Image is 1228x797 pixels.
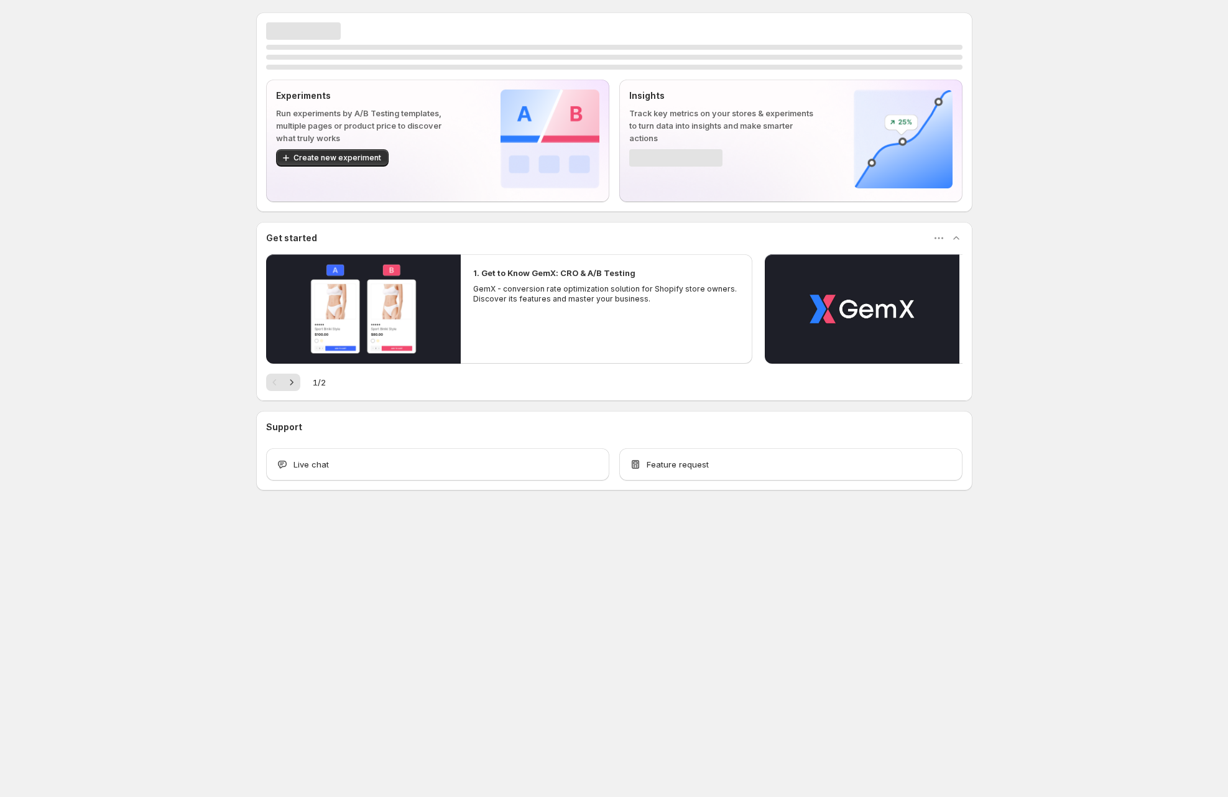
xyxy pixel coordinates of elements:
[293,153,381,163] span: Create new experiment
[266,374,300,391] nav: Pagination
[276,149,389,167] button: Create new experiment
[473,284,741,304] p: GemX - conversion rate optimization solution for Shopify store owners. Discover its features and ...
[266,232,317,244] h3: Get started
[266,421,302,433] h3: Support
[501,90,599,188] img: Experiments
[854,90,953,188] img: Insights
[629,90,814,102] p: Insights
[276,107,461,144] p: Run experiments by A/B Testing templates, multiple pages or product price to discover what truly ...
[293,458,329,471] span: Live chat
[473,267,635,279] h2: 1. Get to Know GemX: CRO & A/B Testing
[765,254,959,364] button: Play video
[283,374,300,391] button: Next
[629,107,814,144] p: Track key metrics on your stores & experiments to turn data into insights and make smarter actions
[313,376,326,389] span: 1 / 2
[647,458,709,471] span: Feature request
[266,254,461,364] button: Play video
[276,90,461,102] p: Experiments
